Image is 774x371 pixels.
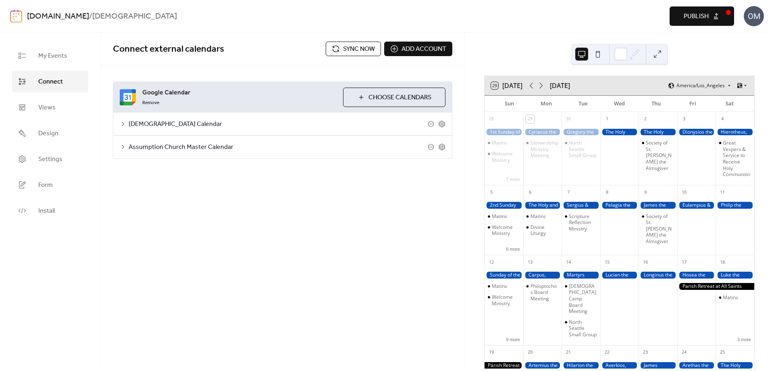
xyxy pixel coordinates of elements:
[641,188,650,197] div: 9
[562,283,600,314] div: All Saints Camp Board Meeting
[12,96,88,118] a: Views
[716,294,754,301] div: Matins
[38,155,62,164] span: Settings
[680,258,689,266] div: 17
[38,51,67,61] span: My Events
[12,45,88,67] a: My Events
[677,202,716,209] div: Eulampius & Eulampia the Martyrs
[723,294,738,301] div: Matins
[38,180,53,190] span: Form
[38,129,58,138] span: Design
[718,115,727,124] div: 4
[569,283,597,314] div: [DEMOGRAPHIC_DATA] Camp Board Meeting
[27,9,89,24] a: [DOMAIN_NAME]
[89,9,92,24] b: /
[680,115,689,124] div: 3
[716,362,754,369] div: The Holy Martyrs Marcian and Martyrius the Notaries
[12,174,88,196] a: Form
[503,175,523,182] button: 7 more
[562,362,600,369] div: Hilarion the Great
[492,294,520,306] div: Welcome Ministry
[485,129,523,136] div: 1st Sunday of Luke
[603,258,612,266] div: 15
[569,140,597,159] div: North Seattle Small Group
[523,272,562,279] div: Carpus, Papylus, Agathodorus, & Agathonica, the Martyrs of Pergamus
[550,81,570,90] div: [DATE]
[523,224,562,237] div: Divine Liturgy
[641,258,650,266] div: 16
[670,6,734,26] button: Publish
[528,96,564,112] div: Mon
[639,129,677,136] div: The Holy Hieromartyr Cyprian and the Virgin Martyr Justina
[711,96,748,112] div: Sat
[368,93,431,103] span: Choose Calendars
[639,362,677,369] div: James (Iakovos) the Apostle, brother of Our Lord
[142,88,337,98] span: Google Calendar
[526,115,535,124] div: 29
[12,71,88,92] a: Connect
[487,258,496,266] div: 12
[639,272,677,279] div: Longinus the Centurion
[531,213,546,220] div: Matins
[684,12,709,21] span: Publish
[492,283,507,289] div: Matins
[487,115,496,124] div: 28
[562,140,600,159] div: North Seattle Small Group
[677,129,716,136] div: Dionysios the Areopagite
[638,96,674,112] div: Thu
[564,258,573,266] div: 14
[531,283,559,302] div: Philoptochos Board Meeting
[677,283,754,290] div: Parish Retreat at All Saints Camp
[564,348,573,357] div: 21
[120,89,136,105] img: google
[492,151,520,163] div: Welcome Ministry
[646,213,674,245] div: Society of St. [PERSON_NAME] the Almsgiver
[600,129,639,136] div: The Holy Protection of the Theotokos
[485,202,523,209] div: 2nd Sunday of Luke
[564,115,573,124] div: 30
[526,258,535,266] div: 13
[531,224,559,237] div: Divine Liturgy
[600,272,639,279] div: Lucian the Martyr of Antioch
[562,202,600,209] div: Sergius & Bacchus the Great Martyrs of Syria
[716,202,754,209] div: Philip the Apostle of the 70, one of the 7 Deacons
[38,206,55,216] span: Install
[485,272,523,279] div: Sunday of the 7th Ecumenical Council
[491,96,528,112] div: Sun
[113,40,224,58] span: Connect external calendars
[492,224,520,237] div: Welcome Ministry
[129,119,428,129] span: [DEMOGRAPHIC_DATA] Calendar
[523,362,562,369] div: Artemius the Great Martyr of Antioch
[600,362,639,369] div: Averkios, Equal-to-the-Apostles and Wonderworker, Bishop of Hierapolis
[129,143,428,152] span: Assumption Church Master Calendar
[488,80,525,91] button: 29[DATE]
[343,44,375,54] span: Sync now
[492,213,507,220] div: Matins
[564,188,573,197] div: 7
[680,348,689,357] div: 24
[646,140,674,171] div: Society of St. [PERSON_NAME] the Almsgiver
[526,348,535,357] div: 20
[716,140,754,178] div: Great Vespers & Service to Receive Holy Communion
[718,258,727,266] div: 18
[343,88,445,107] button: Choose Calendars
[603,115,612,124] div: 1
[92,9,177,24] b: [DEMOGRAPHIC_DATA]
[38,103,56,113] span: Views
[503,245,523,252] button: 6 more
[639,213,677,245] div: Society of St. John the Almsgiver
[562,129,600,136] div: Gregory the Illuminator, Bishop of Armenia
[562,213,600,232] div: Scripture Reflection Ministry
[676,83,725,88] span: America/Los_Angeles
[485,294,523,306] div: Welcome Ministry
[523,283,562,302] div: Philoptochos Board Meeting
[492,140,507,146] div: Matins
[674,96,711,112] div: Fri
[485,213,523,220] div: Matins
[485,140,523,146] div: Matins
[487,188,496,197] div: 5
[677,272,716,279] div: Hosea the Prophet
[716,129,754,136] div: Hierotheus, Bishop of Athens
[485,362,523,369] div: Parish Retreat at All Saints Camp
[12,200,88,222] a: Install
